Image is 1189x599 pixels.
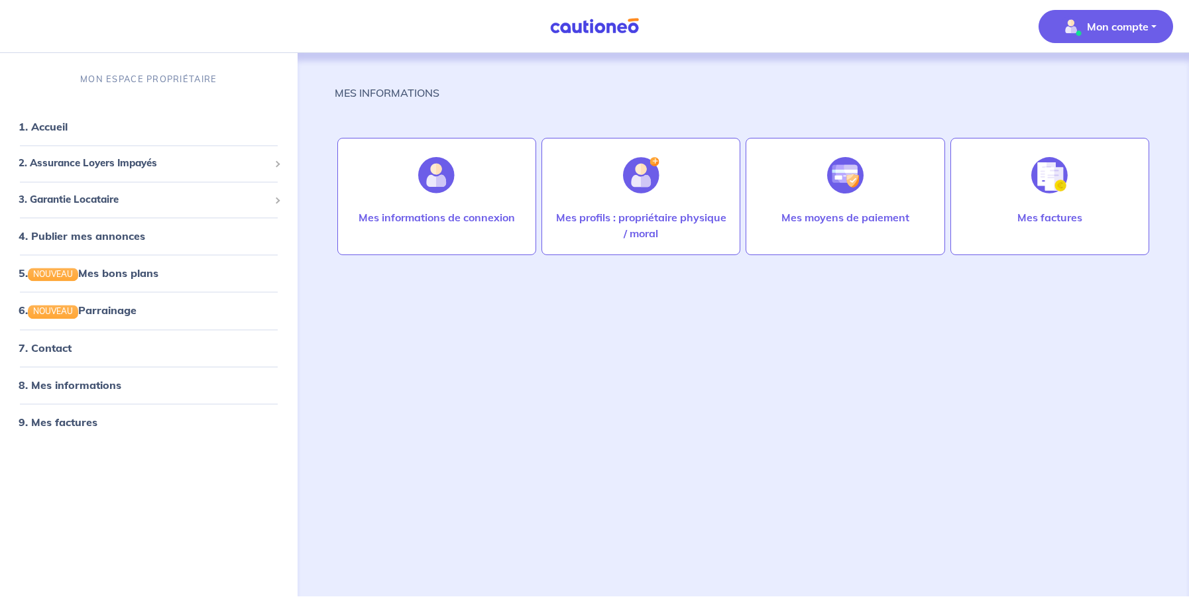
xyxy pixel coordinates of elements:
[1060,16,1082,37] img: illu_account_valid_menu.svg
[5,114,292,140] div: 1. Accueil
[335,85,439,101] p: MES INFORMATIONS
[418,157,455,193] img: illu_account.svg
[19,415,97,429] a: 9. Mes factures
[781,209,909,225] p: Mes moyens de paiement
[19,121,68,134] a: 1. Accueil
[5,409,292,435] div: 9. Mes factures
[5,335,292,361] div: 7. Contact
[545,18,644,34] img: Cautioneo
[5,187,292,213] div: 3. Garantie Locataire
[5,260,292,287] div: 5.NOUVEAUMes bons plans
[19,378,121,392] a: 8. Mes informations
[1031,157,1068,193] img: illu_invoice.svg
[19,304,137,317] a: 6.NOUVEAUParrainage
[1017,209,1082,225] p: Mes factures
[19,230,145,243] a: 4. Publier mes annonces
[5,151,292,177] div: 2. Assurance Loyers Impayés
[5,298,292,324] div: 6.NOUVEAUParrainage
[19,267,158,280] a: 5.NOUVEAUMes bons plans
[1087,19,1149,34] p: Mon compte
[5,223,292,250] div: 4. Publier mes annonces
[1039,10,1173,43] button: illu_account_valid_menu.svgMon compte
[19,192,269,207] span: 3. Garantie Locataire
[19,341,72,354] a: 7. Contact
[555,209,726,241] p: Mes profils : propriétaire physique / moral
[80,73,217,85] p: MON ESPACE PROPRIÉTAIRE
[19,156,269,172] span: 2. Assurance Loyers Impayés
[359,209,515,225] p: Mes informations de connexion
[827,157,864,193] img: illu_credit_card_no_anim.svg
[5,372,292,398] div: 8. Mes informations
[623,157,659,193] img: illu_account_add.svg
